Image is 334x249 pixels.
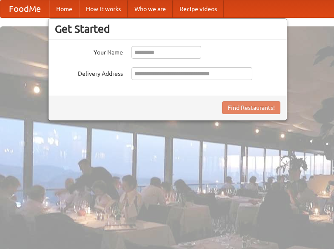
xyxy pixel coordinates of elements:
[55,46,123,57] label: Your Name
[0,0,49,17] a: FoodMe
[128,0,173,17] a: Who we are
[173,0,224,17] a: Recipe videos
[222,101,280,114] button: Find Restaurants!
[55,23,280,35] h3: Get Started
[79,0,128,17] a: How it works
[49,0,79,17] a: Home
[55,67,123,78] label: Delivery Address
